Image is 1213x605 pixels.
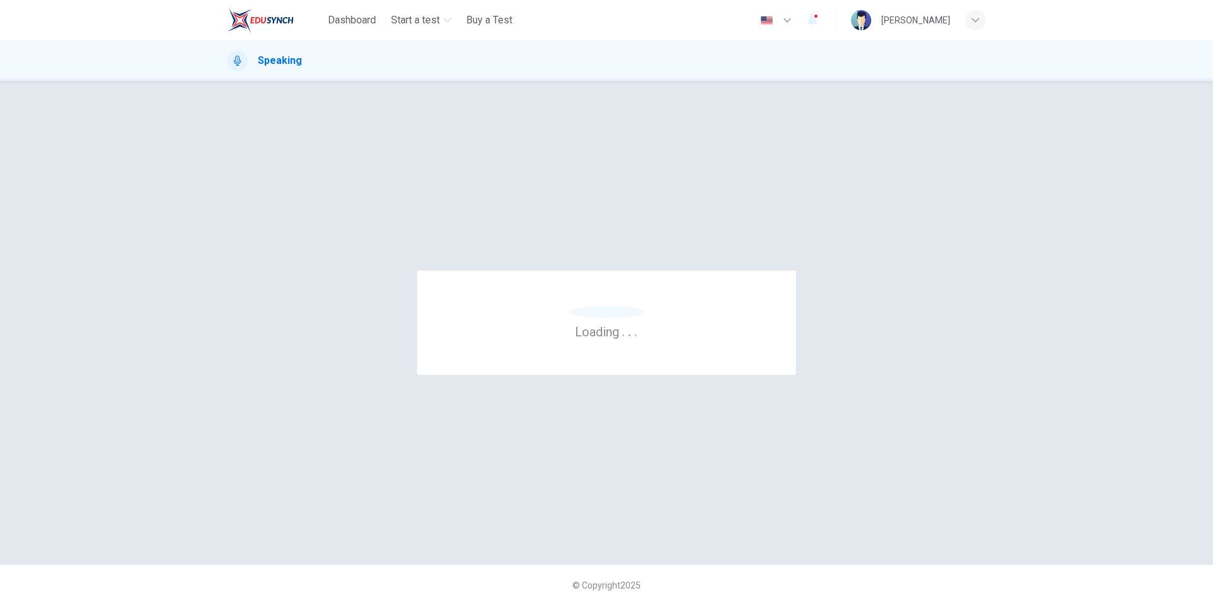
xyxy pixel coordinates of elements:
h6: . [634,320,638,341]
img: Profile picture [851,10,871,30]
span: © Copyright 2025 [572,580,641,590]
span: Start a test [391,13,440,28]
button: Buy a Test [461,9,517,32]
h6: . [627,320,632,341]
a: ELTC logo [227,8,323,33]
button: Start a test [386,9,456,32]
h6: Loading [575,323,638,339]
span: Dashboard [328,13,376,28]
h6: . [621,320,625,341]
img: ELTC logo [227,8,294,33]
div: [PERSON_NAME] [881,13,950,28]
button: Dashboard [323,9,381,32]
h1: Speaking [258,53,302,68]
img: en [759,16,775,25]
span: Buy a Test [466,13,512,28]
